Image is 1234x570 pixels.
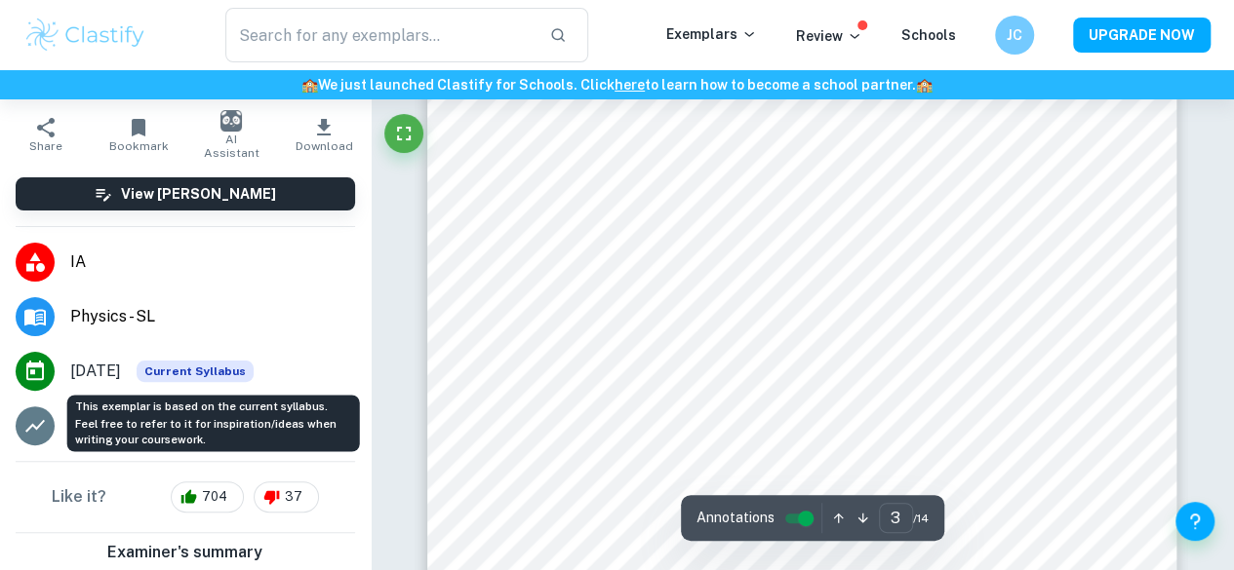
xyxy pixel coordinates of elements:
[384,114,423,153] button: Fullscreen
[70,360,121,383] span: [DATE]
[666,23,757,45] p: Exemplars
[191,487,238,507] span: 704
[67,396,360,452] div: This exemplar is based on the current syllabus. Feel free to refer to it for inspiration/ideas wh...
[916,77,933,93] span: 🏫
[197,133,266,160] span: AI Assistant
[137,361,254,382] span: Current Syllabus
[185,107,278,162] button: AI Assistant
[296,139,353,153] span: Download
[225,8,534,62] input: Search for any exemplars...
[29,139,62,153] span: Share
[901,27,956,43] a: Schools
[4,74,1230,95] h6: We just launched Clastify for Schools. Click to learn how to become a school partner.
[70,250,355,274] span: IA
[913,510,929,527] span: / 14
[93,107,185,162] button: Bookmark
[8,541,363,564] h6: Examiner's summary
[278,107,371,162] button: Download
[70,305,355,328] span: Physics - SL
[697,508,775,528] span: Annotations
[171,481,244,513] div: 704
[109,139,169,153] span: Bookmark
[16,177,355,210] button: View [PERSON_NAME]
[121,183,276,205] h6: View [PERSON_NAME]
[995,16,1034,55] button: JC
[274,487,313,507] span: 37
[23,16,147,55] img: Clastify logo
[615,77,645,93] a: here
[1073,18,1211,53] button: UPGRADE NOW
[220,110,242,132] img: AI Assistant
[137,361,254,382] div: This exemplar is based on the current syllabus. Feel free to refer to it for inspiration/ideas wh...
[1175,502,1214,541] button: Help and Feedback
[301,77,318,93] span: 🏫
[254,481,319,513] div: 37
[796,25,862,47] p: Review
[1004,24,1026,46] h6: JC
[52,485,106,509] h6: Like it?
